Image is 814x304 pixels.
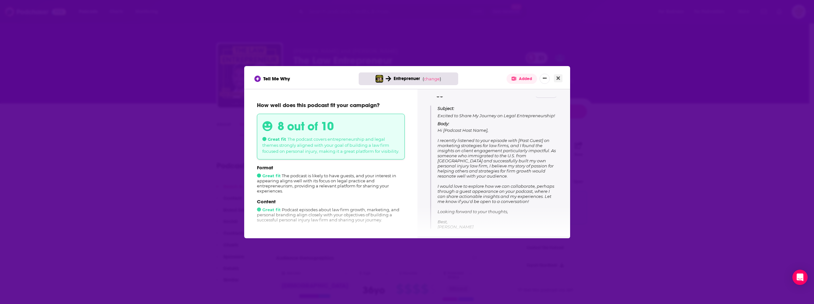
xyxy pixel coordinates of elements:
span: Great fit [257,207,281,212]
p: How well does this podcast fit your campaign? [257,102,405,109]
div: The audience primarily consists of legal professionals and entrepreneurs, which aligns well with ... [257,227,405,256]
span: The podcast covers entrepreneurship and legal themes strongly aligned with your goal of building ... [262,137,399,154]
div: Podcast episodes about law firm growth, marketing, and personal branding align closely with your ... [257,199,405,222]
button: Show More Button [540,74,550,84]
span: Tell Me Why [263,76,290,82]
img: tell me why sparkle [255,77,260,81]
p: Audience [257,227,405,233]
p: Format [257,165,405,171]
span: Great fit [257,173,281,178]
span: ( ) [423,76,441,81]
span: Subject: [438,105,454,111]
div: Open Intercom Messenger [792,270,808,285]
span: Entreprenuer [394,76,420,81]
span: change [424,76,440,81]
span: Body: [438,121,449,126]
button: Added [507,74,537,84]
p: Content [257,199,405,205]
img: The Law Entrepreneur [376,75,383,83]
p: Excited to Share My Journey on Legal Entrepreneurship! [438,105,557,118]
button: Close [554,74,562,82]
span: Hi [Podcast Host Name], I recently listened to your episode with [Past Guest] on marketing strate... [438,128,556,234]
h3: 8 out of 10 [278,119,334,133]
div: The podcast is likely to have guests, and your interest in appearing aligns well with its focus o... [257,165,405,193]
span: Great fit [262,137,286,142]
